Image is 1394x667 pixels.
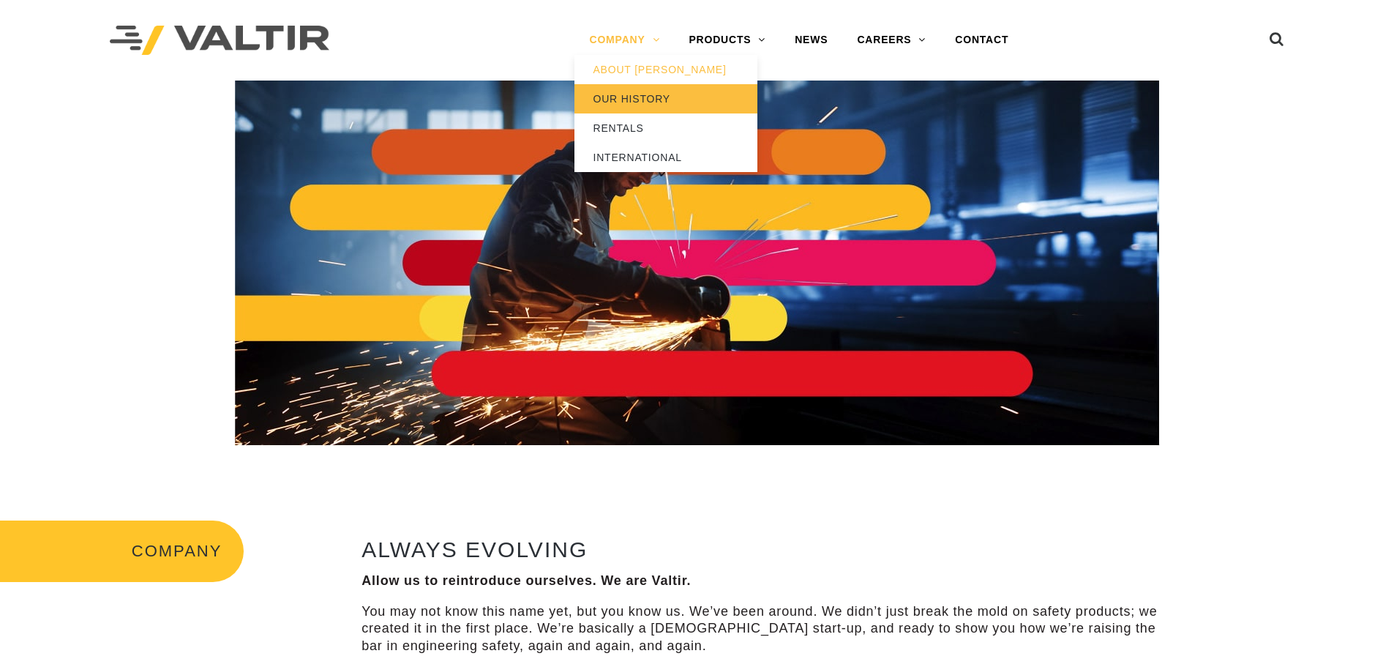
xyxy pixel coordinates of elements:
img: Valtir [110,26,329,56]
a: ABOUT [PERSON_NAME] [574,55,757,84]
a: INTERNATIONAL [574,143,757,172]
a: NEWS [780,26,842,55]
a: CONTACT [940,26,1023,55]
a: COMPANY [574,26,674,55]
h2: ALWAYS EVOLVING [361,537,1172,562]
a: OUR HISTORY [574,84,757,113]
p: You may not know this name yet, but you know us. We’ve been around. We didn’t just break the mold... [361,603,1172,655]
a: CAREERS [842,26,940,55]
a: PRODUCTS [674,26,780,55]
strong: Allow us to reintroduce ourselves. We are Valtir. [361,573,691,588]
a: RENTALS [574,113,757,143]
